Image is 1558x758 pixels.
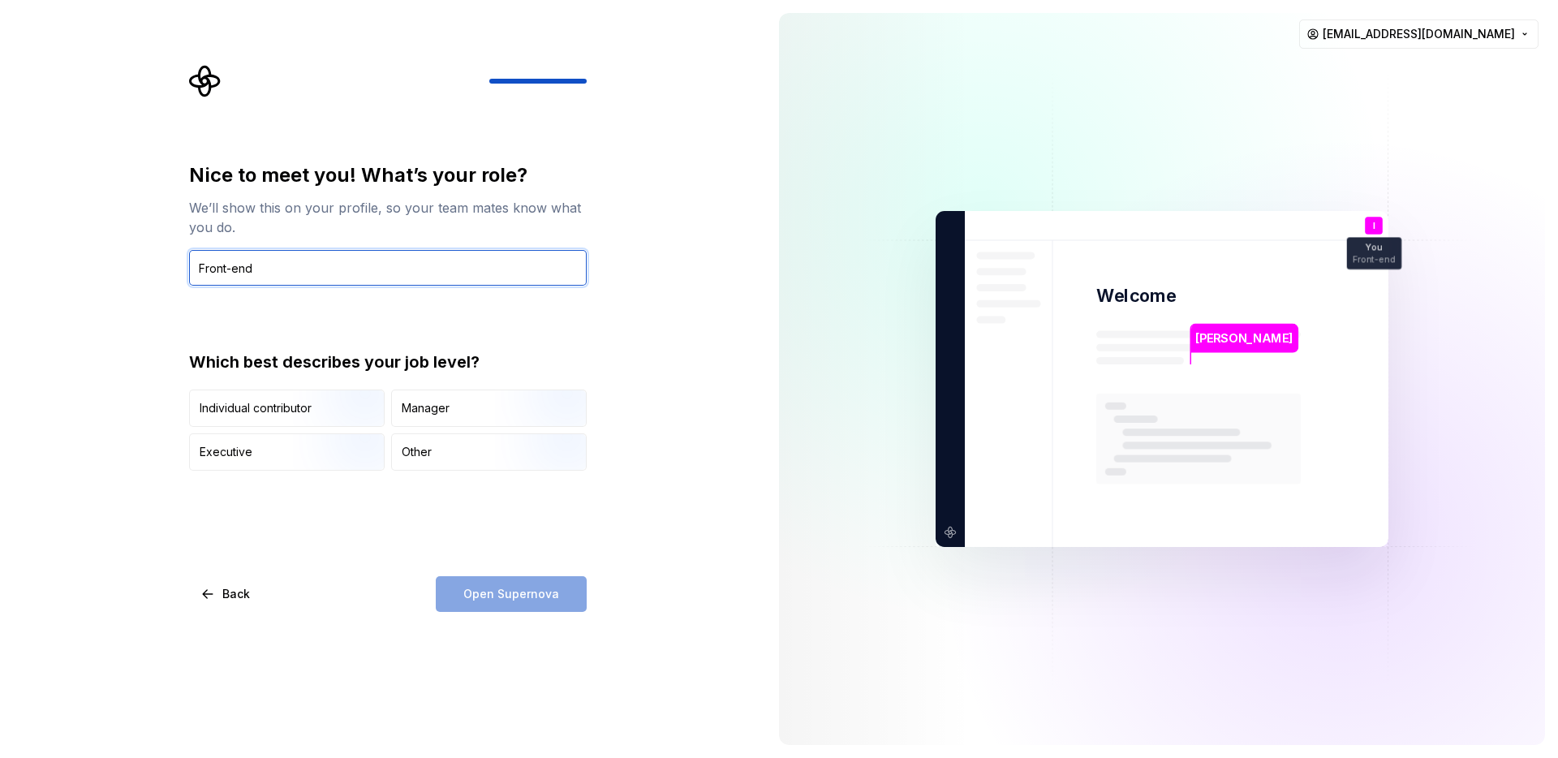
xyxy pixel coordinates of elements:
[189,198,587,237] div: We’ll show this on your profile, so your team mates know what you do.
[1195,329,1293,347] p: [PERSON_NAME]
[200,444,252,460] div: Executive
[222,586,250,602] span: Back
[1299,19,1539,49] button: [EMAIL_ADDRESS][DOMAIN_NAME]
[402,400,450,416] div: Manager
[402,444,432,460] div: Other
[1323,26,1515,42] span: [EMAIL_ADDRESS][DOMAIN_NAME]
[189,351,587,373] div: Which best describes your job level?
[189,576,264,612] button: Back
[189,65,222,97] svg: Supernova Logo
[1096,284,1176,308] p: Welcome
[1352,255,1395,264] p: Front-end
[1373,222,1375,230] p: I
[189,162,587,188] div: Nice to meet you! What’s your role?
[200,400,312,416] div: Individual contributor
[1366,243,1382,252] p: You
[189,250,587,286] input: Job title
